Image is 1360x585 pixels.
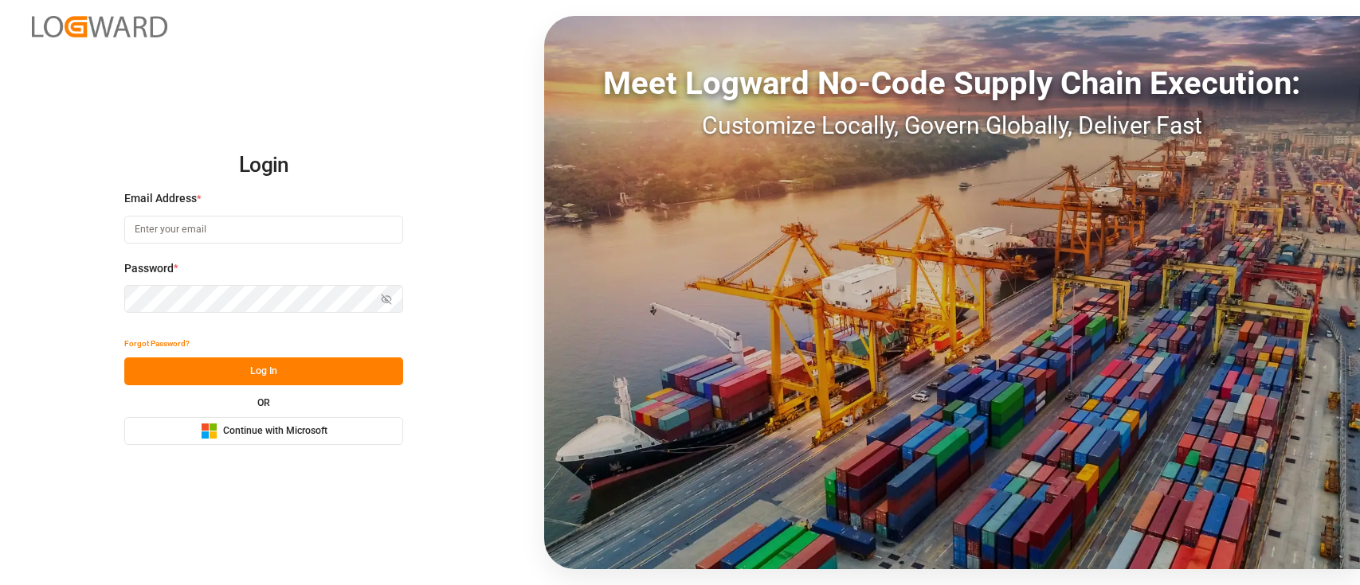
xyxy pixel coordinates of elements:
button: Forgot Password? [124,330,190,357]
small: OR [257,398,270,408]
div: Customize Locally, Govern Globally, Deliver Fast [544,107,1360,143]
h2: Login [124,140,403,191]
div: Meet Logward No-Code Supply Chain Execution: [544,60,1360,107]
span: Continue with Microsoft [223,424,327,439]
span: Email Address [124,190,197,207]
img: Logward_new_orange.png [32,16,167,37]
button: Log In [124,357,403,385]
input: Enter your email [124,216,403,244]
button: Continue with Microsoft [124,417,403,445]
span: Password [124,260,174,277]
